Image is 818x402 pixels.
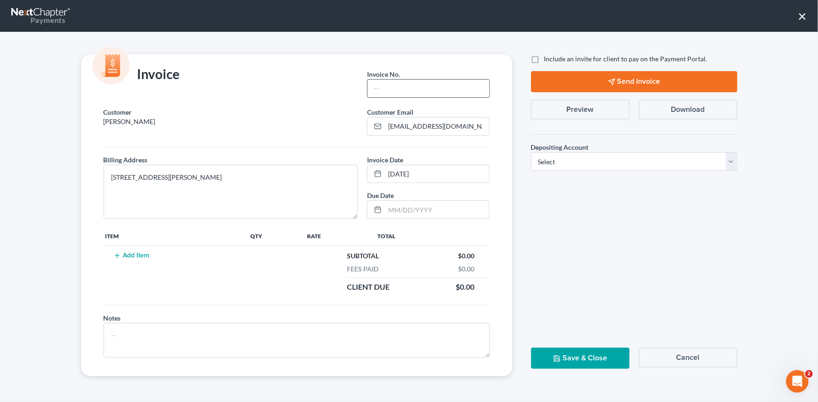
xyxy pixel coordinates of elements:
button: Save & Close [531,348,630,369]
div: Subtotal [343,251,384,261]
span: Invoice Date [367,156,403,164]
button: Cancel [639,348,737,367]
button: Send Invoice [531,71,737,92]
span: Include an invite for client to pay on the Payment Portal. [544,55,707,63]
div: Payments [11,15,65,25]
span: Billing Address [104,156,148,164]
label: Notes [104,313,121,323]
th: Qty [248,227,305,245]
div: Client Due [343,282,395,292]
button: × [798,8,807,23]
span: Invoice No. [367,70,400,78]
input: MM/DD/YYYY [385,201,489,219]
label: Due Date [367,190,394,200]
button: Preview [531,100,630,119]
button: Add Item [111,252,152,259]
div: $0.00 [454,264,480,274]
label: Customer [104,107,132,117]
iframe: Intercom live chat [786,370,809,393]
span: Depositing Account [531,143,589,151]
img: icon-money-cc55cd5b71ee43c44ef0efbab91310903cbf28f8221dba23c0d5ca797e203e98.svg [92,47,130,84]
div: $0.00 [451,282,480,292]
span: Customer Email [367,108,413,116]
div: Fees Paid [343,264,383,274]
input: Enter email... [385,117,489,135]
p: [PERSON_NAME] [104,117,358,126]
button: Download [639,100,737,119]
span: 2 [805,370,813,378]
input: -- [368,80,489,97]
th: Total [370,227,489,245]
div: Invoice [99,66,185,84]
div: $0.00 [454,251,480,261]
input: MM/DD/YYYY [385,165,489,183]
a: Payments [11,5,71,27]
th: Rate [305,227,370,245]
th: Item [104,227,249,245]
